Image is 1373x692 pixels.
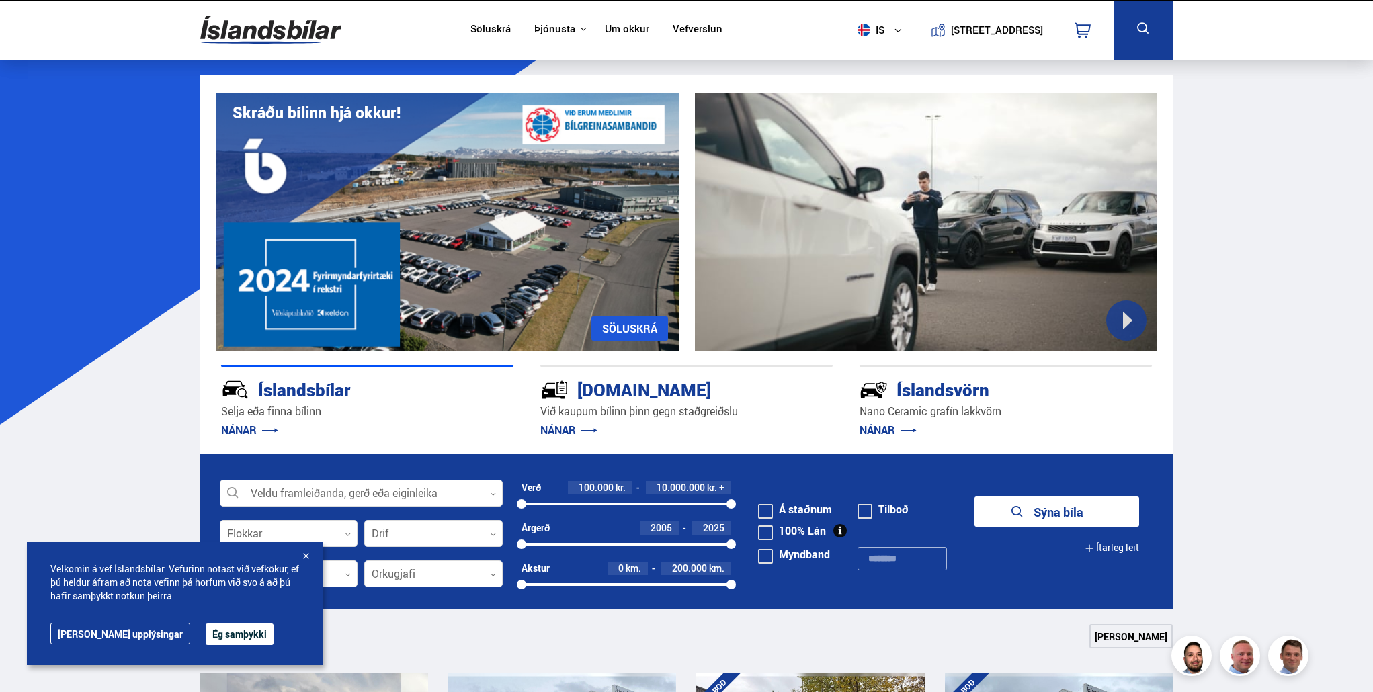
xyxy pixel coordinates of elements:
a: NÁNAR [860,423,917,437]
div: Íslandsbílar [221,377,466,400]
label: Á staðnum [758,504,832,515]
div: [DOMAIN_NAME] [540,377,785,400]
a: Vefverslun [673,23,722,37]
img: eKx6w-_Home_640_.png [216,93,679,351]
img: G0Ugv5HjCgRt.svg [200,8,341,52]
button: is [852,10,913,50]
label: 100% Lán [758,525,826,536]
a: Um okkur [605,23,649,37]
a: NÁNAR [540,423,597,437]
a: SÖLUSKRÁ [591,316,668,341]
span: kr. [707,482,717,493]
span: Velkomin á vef Íslandsbílar. Vefurinn notast við vefkökur, ef þú heldur áfram að nota vefinn þá h... [50,562,299,603]
span: kr. [616,482,626,493]
button: Sýna bíla [974,496,1139,527]
span: 200.000 [672,562,707,574]
a: [PERSON_NAME] [1089,624,1173,648]
h1: Skráðu bílinn hjá okkur! [233,103,401,122]
button: Ítarleg leit [1085,533,1139,563]
img: siFngHWaQ9KaOqBr.png [1222,638,1262,678]
span: km. [709,563,724,574]
span: 10.000.000 [657,481,705,494]
span: + [719,482,724,493]
button: Þjónusta [534,23,575,36]
p: Nano Ceramic grafín lakkvörn [860,404,1152,419]
span: is [852,24,886,36]
div: Verð [522,482,541,493]
button: Ég samþykki [206,623,274,645]
span: 2005 [651,521,672,534]
span: 100.000 [579,481,614,494]
button: [STREET_ADDRESS] [956,24,1038,36]
span: 2025 [703,521,724,534]
label: Tilboð [858,504,909,515]
label: Myndband [758,549,830,560]
a: NÁNAR [221,423,278,437]
div: Akstur [522,563,550,574]
div: Íslandsvörn [860,377,1104,400]
p: Selja eða finna bílinn [221,404,513,419]
img: FbJEzSuNWCJXmdc-.webp [1270,638,1310,678]
a: [STREET_ADDRESS] [920,11,1050,49]
a: Söluskrá [470,23,511,37]
div: Árgerð [522,523,550,533]
img: tr5P-W3DuiFaO7aO.svg [540,376,569,404]
p: Við kaupum bílinn þinn gegn staðgreiðslu [540,404,833,419]
img: svg+xml;base64,PHN2ZyB4bWxucz0iaHR0cDovL3d3dy53My5vcmcvMjAwMC9zdmciIHdpZHRoPSI1MTIiIGhlaWdodD0iNT... [858,24,870,36]
span: km. [626,563,641,574]
span: 0 [618,562,624,574]
img: -Svtn6bYgwAsiwNX.svg [860,376,888,404]
img: JRvxyua_JYH6wB4c.svg [221,376,249,404]
a: [PERSON_NAME] upplýsingar [50,623,190,644]
img: nhp88E3Fdnt1Opn2.png [1173,638,1214,678]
